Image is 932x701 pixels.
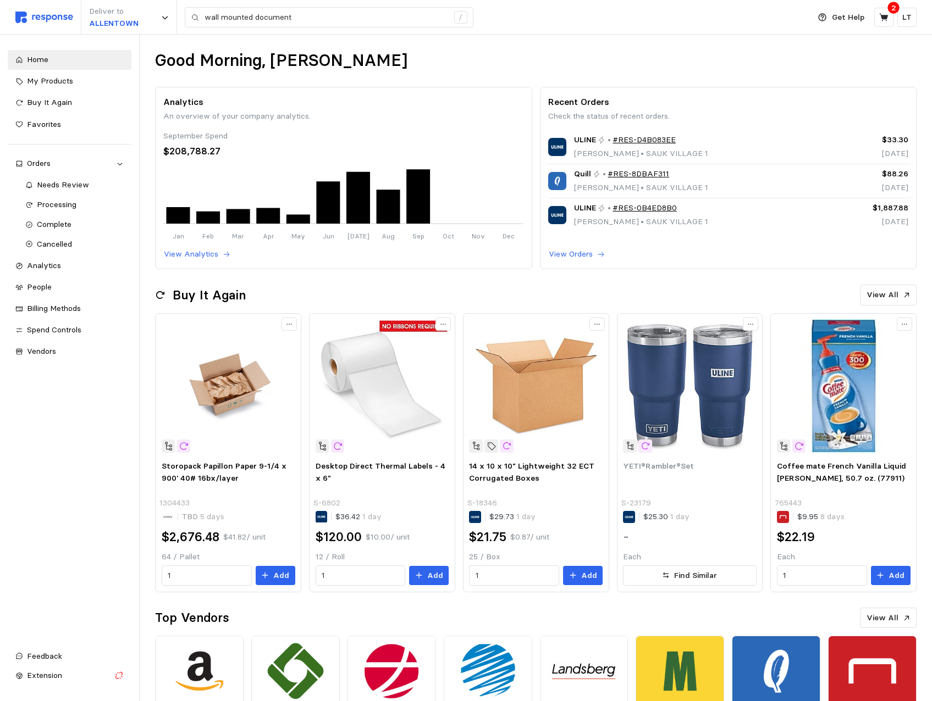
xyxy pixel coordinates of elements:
p: $0.87 / unit [510,531,549,543]
button: Feedback [8,647,131,666]
h2: Top Vendors [155,609,229,626]
tspan: Dec [503,232,515,240]
button: View All [860,285,917,305]
p: [PERSON_NAME] SAUK VILLAGE 1 [574,148,708,160]
tspan: Jun [323,232,334,240]
div: / [454,11,467,24]
span: Complete [37,219,71,229]
span: Buy It Again [27,97,72,107]
span: Desktop Direct Thermal Labels - 4 x 6" [316,461,445,483]
span: Coffee mate French Vanilla Liquid [PERSON_NAME], 50.7 oz. (77911) [777,461,906,483]
button: Add [256,566,295,586]
span: Home [27,54,48,64]
a: Spend Controls [8,320,131,340]
p: • [608,134,611,146]
p: S-23179 [621,497,651,509]
a: Needs Review [18,175,132,195]
p: Recent Orders [548,95,908,109]
p: S-18346 [467,497,497,509]
p: 1304433 [159,497,190,509]
tspan: Mar [233,232,245,240]
button: View Orders [548,248,605,261]
span: Favorites [27,119,61,129]
span: 1 day [514,511,536,521]
img: ULINE [548,138,566,156]
p: LT [902,12,912,24]
p: Check the status of recent orders. [548,110,908,123]
span: 8 days [818,511,845,521]
a: Orders [8,154,131,174]
p: $41.82 / unit [223,531,266,543]
p: Add [273,570,289,582]
p: $29.73 [489,511,536,523]
img: Quill [548,172,566,190]
p: $10.00 / unit [366,531,410,543]
p: [PERSON_NAME] SAUK VILLAGE 1 [574,182,708,194]
span: Needs Review [37,180,89,190]
h2: - [623,528,629,546]
p: $25.30 [643,511,690,523]
p: Deliver to [89,5,139,18]
p: S-6802 [313,497,340,509]
a: Processing [18,195,132,215]
span: • [639,216,646,226]
tspan: Aug [382,232,395,240]
span: Quill [574,168,591,180]
p: $36.42 [335,511,382,523]
h2: $21.75 [469,528,506,546]
a: Billing Methods [8,299,131,319]
a: People [8,277,131,297]
img: svg%3e [15,12,73,23]
p: An overview of your company analytics. [163,110,523,123]
p: [DATE] [824,182,908,194]
span: Feedback [27,651,62,661]
img: S-23179 [623,319,757,453]
button: Add [409,566,449,586]
span: Extension [27,670,62,680]
input: Qty [783,566,861,586]
button: Find Similar [623,565,757,586]
button: Add [563,566,603,586]
h2: $22.19 [777,528,815,546]
p: Each [777,551,911,563]
p: [DATE] [824,148,908,160]
p: View All [867,612,898,624]
span: 5 days [198,511,224,521]
p: View Analytics [164,248,218,260]
span: Storopack Papillon Paper 9-1/4 x 900' 40# 16bx/layer [162,461,286,483]
span: ULINE [574,202,596,214]
tspan: Nov [472,232,485,240]
p: [PERSON_NAME] SAUK VILLAGE 1 [574,216,708,228]
p: Each [623,551,757,563]
tspan: Sep [412,232,424,240]
p: • [603,168,606,180]
button: View Analytics [163,248,231,261]
p: 25 / Box [469,551,603,563]
a: Vendors [8,342,131,361]
a: Complete [18,215,132,235]
h2: Buy It Again [173,287,246,304]
a: #RES-D4B083EE [613,134,676,146]
p: 765443 [775,497,802,509]
p: View Orders [549,248,593,260]
button: Get Help [812,7,871,28]
input: Qty [476,566,553,586]
a: Favorites [8,115,131,135]
p: TBD [182,511,224,523]
a: Home [8,50,131,70]
span: • [639,182,646,192]
button: Add [871,566,911,586]
input: Search for a product name or SKU [205,8,448,27]
span: Cancelled [37,239,72,249]
tspan: Jan [173,232,184,240]
span: 1 day [360,511,382,521]
a: Analytics [8,256,131,276]
p: ALLENTOWN [89,18,139,30]
img: S-6802_txt_USEng [316,319,449,453]
p: Get Help [832,12,864,24]
span: ULINE [574,134,596,146]
p: 2 [891,2,896,14]
p: View All [867,289,898,301]
button: Extension [8,666,131,686]
a: #RES-8DBAF311 [608,168,669,180]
